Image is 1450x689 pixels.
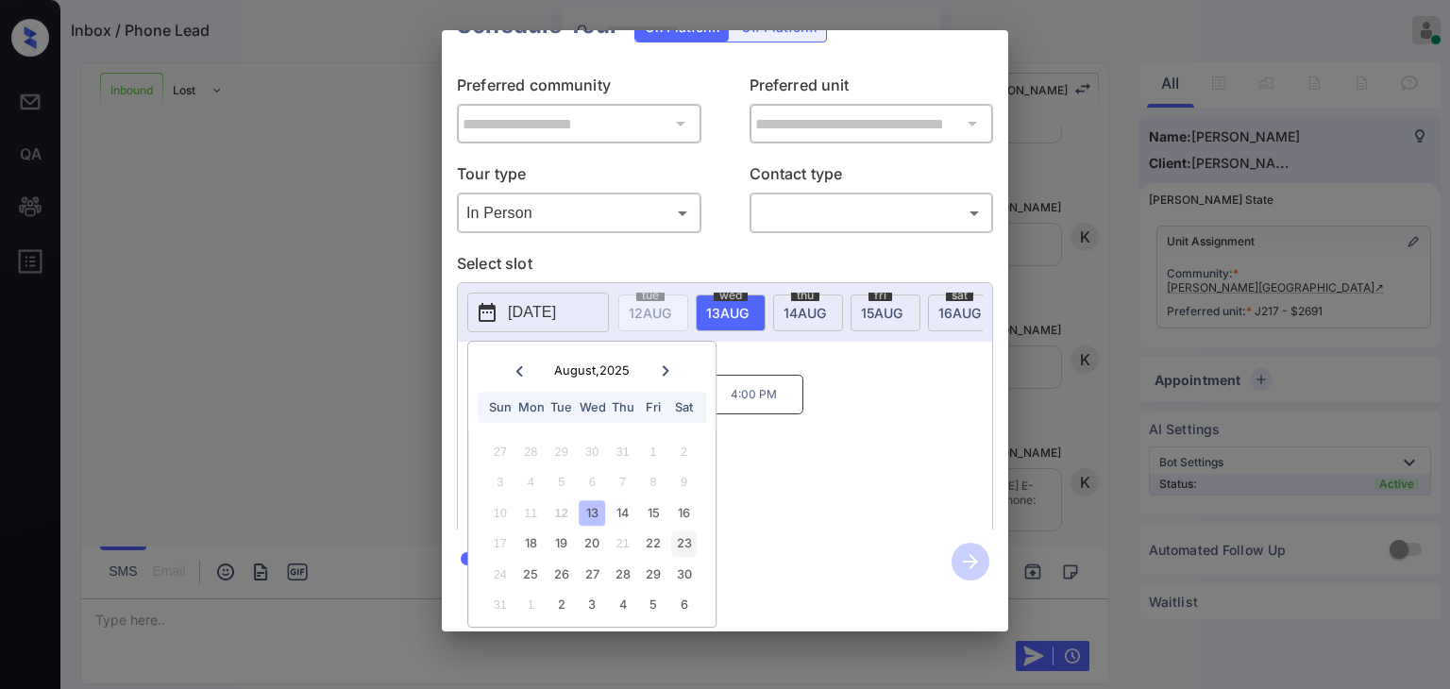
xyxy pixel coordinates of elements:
div: date-select [773,294,843,331]
div: Mon [518,395,544,420]
div: Not available Wednesday, July 30th, 2025 [580,439,605,464]
p: 4:00 PM [703,375,803,414]
span: 15 AUG [861,305,902,321]
p: Contact type [750,162,994,193]
p: Preferred community [457,74,701,104]
span: sat [946,290,973,301]
div: date-select [696,294,766,331]
div: Not available Sunday, August 10th, 2025 [487,500,513,526]
p: *Available time slots [484,342,992,375]
div: month 2025-08 [475,436,710,620]
span: 14 AUG [784,305,826,321]
div: Not available Monday, August 11th, 2025 [518,500,544,526]
div: Not available Thursday, August 7th, 2025 [610,470,635,496]
div: Not available Saturday, August 9th, 2025 [671,470,697,496]
div: Not available Friday, August 1st, 2025 [641,439,666,464]
div: date-select [928,294,998,331]
div: date-select [851,294,920,331]
div: Not available Wednesday, August 6th, 2025 [580,470,605,496]
div: Not available Sunday, August 3rd, 2025 [487,470,513,496]
div: Not available Tuesday, July 29th, 2025 [548,439,574,464]
div: August , 2025 [554,363,630,378]
div: Tue [548,395,574,420]
div: Choose Thursday, August 14th, 2025 [610,500,635,526]
div: Sat [671,395,697,420]
span: thu [791,290,819,301]
div: Sun [487,395,513,420]
p: Tour type [457,162,701,193]
div: Not available Sunday, July 27th, 2025 [487,439,513,464]
div: Choose Wednesday, August 13th, 2025 [580,500,605,526]
div: Wed [580,395,605,420]
div: Not available Friday, August 8th, 2025 [641,470,666,496]
p: Select slot [457,252,993,282]
div: In Person [462,197,697,228]
div: Not available Thursday, July 31st, 2025 [610,439,635,464]
span: 13 AUG [706,305,749,321]
div: Choose Friday, August 15th, 2025 [641,500,666,526]
div: Not available Tuesday, August 12th, 2025 [548,500,574,526]
span: wed [714,290,748,301]
div: Thu [610,395,635,420]
span: fri [868,290,892,301]
div: Not available Monday, July 28th, 2025 [518,439,544,464]
div: Not available Tuesday, August 5th, 2025 [548,470,574,496]
div: Not available Monday, August 4th, 2025 [518,470,544,496]
div: Fri [641,395,666,420]
button: btn-next [940,537,1001,586]
p: Preferred unit [750,74,994,104]
span: 16 AUG [938,305,981,321]
div: Not available Saturday, August 2nd, 2025 [671,439,697,464]
p: [DATE] [508,301,556,324]
div: Choose Saturday, August 16th, 2025 [671,500,697,526]
button: [DATE] [467,293,609,332]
